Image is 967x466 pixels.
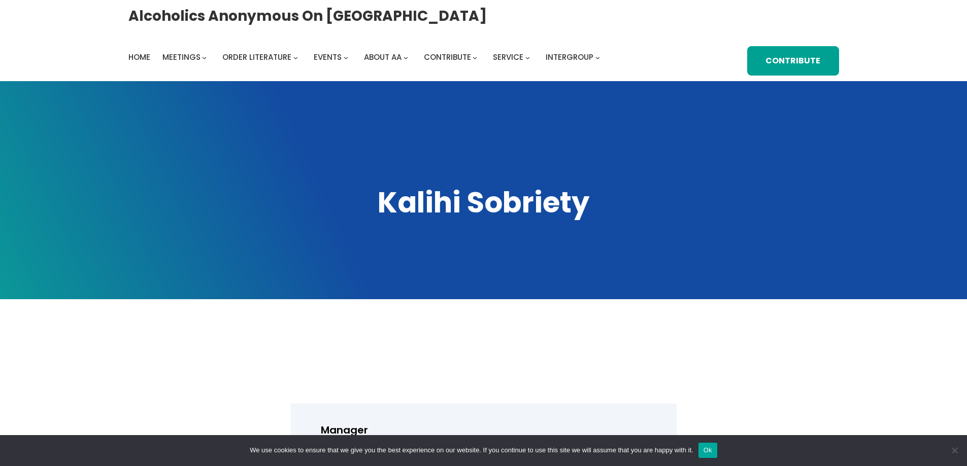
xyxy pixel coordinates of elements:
span: Service [493,52,523,62]
span: About AA [364,52,402,62]
a: Alcoholics Anonymous on [GEOGRAPHIC_DATA] [128,4,487,28]
span: Intergroup [546,52,593,62]
button: Meetings submenu [202,55,207,59]
button: Intergroup submenu [595,55,600,59]
span: We use cookies to ensure that we give you the best experience on our website. If you continue to ... [250,445,693,455]
button: About AA submenu [404,55,408,59]
nav: Intergroup [128,50,604,64]
a: Contribute [747,46,839,76]
a: About AA [364,50,402,64]
a: Meetings [162,50,201,64]
button: Order Literature submenu [293,55,298,59]
a: Contribute [424,50,471,64]
span: No [949,445,959,455]
span: Home [128,52,150,62]
span: Meetings [162,52,201,62]
button: Service submenu [525,55,530,59]
span: Events [314,52,342,62]
button: Ok [698,443,717,458]
a: Intergroup [546,50,593,64]
h1: Kalihi Sobriety [128,184,839,222]
span: Order Literature [222,52,291,62]
a: Service [493,50,523,64]
a: Events [314,50,342,64]
span: Contribute [424,52,471,62]
button: Contribute submenu [473,55,477,59]
button: Events submenu [344,55,348,59]
p: Manager [321,421,659,439]
a: Home [128,50,150,64]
